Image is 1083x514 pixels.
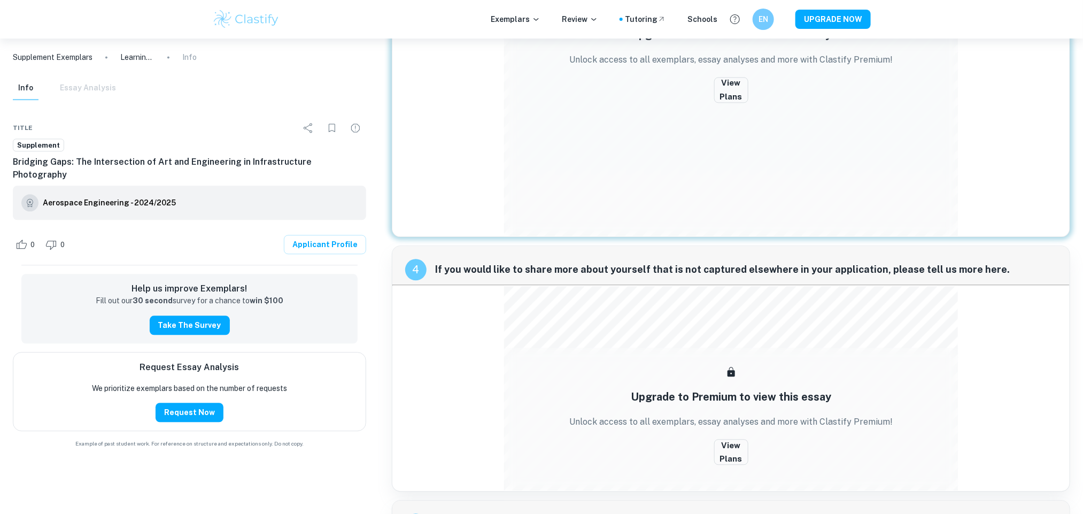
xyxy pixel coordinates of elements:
[156,403,223,422] button: Request Now
[405,259,427,280] div: recipe
[25,240,41,250] span: 0
[714,77,748,103] button: View Plans
[345,117,366,139] div: Report issue
[96,295,283,307] p: Fill out our survey for a chance to
[13,236,41,253] div: Like
[569,416,893,428] p: Unlock access to all exemplars, essay analyses and more with Clastify Premium!
[150,316,230,335] button: Take the Survey
[625,13,666,25] a: Tutoring
[120,51,154,63] p: Learning, Leadership, and Service: A Personal Experience
[43,194,176,211] a: Aerospace Engineering - 2024/2025
[753,9,774,30] button: EN
[43,236,71,253] div: Dislike
[435,262,1057,277] span: If you would like to share more about yourself that is not captured elsewhere in your application...
[13,76,38,100] button: Info
[13,440,366,448] span: Example of past student work. For reference on structure and expectations only. Do not copy.
[140,361,239,374] h6: Request Essay Analysis
[92,382,287,394] p: We prioritize exemplars based on the number of requests
[13,140,64,151] span: Supplement
[321,117,343,139] div: Bookmark
[284,235,366,254] a: Applicant Profile
[491,13,540,25] p: Exemplars
[250,296,283,305] strong: win $100
[298,117,319,139] div: Share
[13,123,33,133] span: Title
[43,197,176,209] h6: Aerospace Engineering - 2024/2025
[631,389,831,405] h5: Upgrade to Premium to view this essay
[569,53,893,66] p: Unlock access to all exemplars, essay analyses and more with Clastify Premium!
[133,296,173,305] strong: 30 second
[562,13,598,25] p: Review
[726,10,744,28] button: Help and Feedback
[182,51,197,63] p: Info
[13,51,92,63] a: Supplement Exemplars
[13,139,64,152] a: Supplement
[757,13,770,25] h6: EN
[687,13,717,25] a: Schools
[30,282,349,295] h6: Help us improve Exemplars!
[55,240,71,250] span: 0
[714,439,748,465] button: View Plans
[212,9,280,30] img: Clastify logo
[13,156,366,181] h6: Bridging Gaps: The Intersection of Art and Engineering in Infrastructure Photography
[795,10,871,29] button: UPGRADE NOW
